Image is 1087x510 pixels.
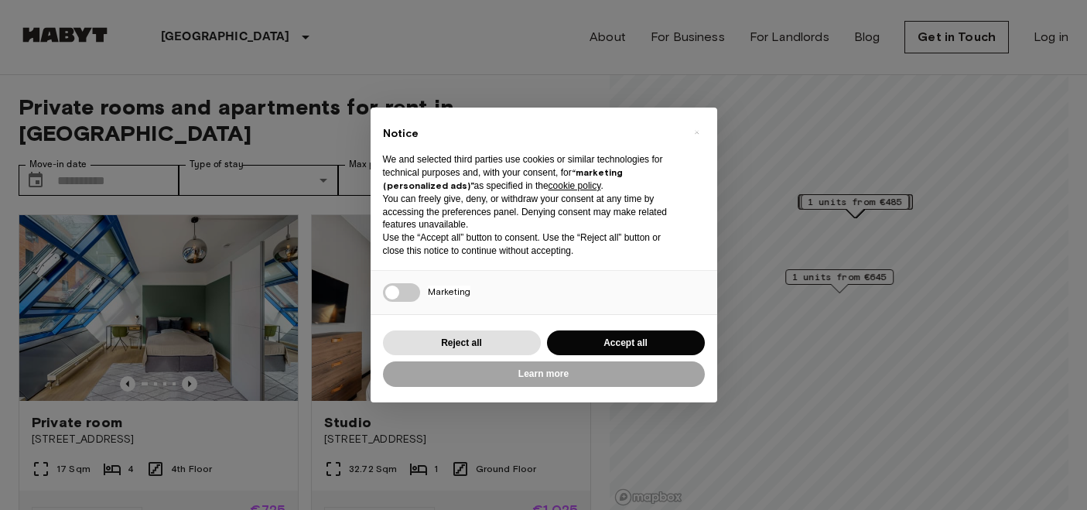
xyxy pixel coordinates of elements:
button: Close this notice [685,120,709,145]
strong: “marketing (personalized ads)” [383,166,623,191]
span: Marketing [428,286,470,297]
button: Accept all [547,330,705,356]
button: Reject all [383,330,541,356]
a: cookie policy [549,180,601,191]
p: You can freely give, deny, or withdraw your consent at any time by accessing the preferences pane... [383,193,680,231]
p: Use the “Accept all” button to consent. Use the “Reject all” button or close this notice to conti... [383,231,680,258]
button: Learn more [383,361,705,387]
h2: Notice [383,126,680,142]
span: × [694,123,699,142]
p: We and selected third parties use cookies or similar technologies for technical purposes and, wit... [383,153,680,192]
